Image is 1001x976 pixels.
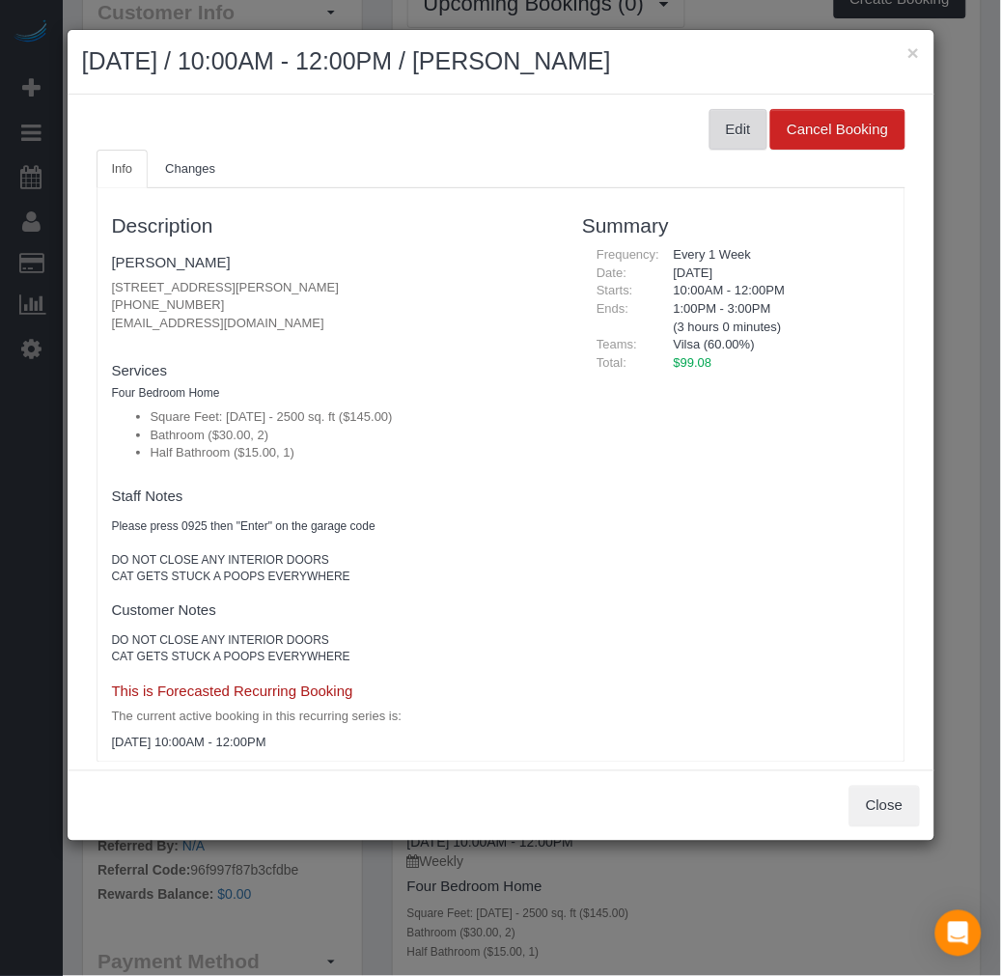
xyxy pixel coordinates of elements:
[849,786,919,826] button: Close
[112,488,554,505] h4: Staff Notes
[112,387,554,400] h5: Four Bedroom Home
[165,161,215,176] span: Changes
[112,684,554,701] h4: This is Forecasted Recurring Booking
[112,709,554,727] p: The current active booking in this recurring series is:
[935,910,982,957] div: Open Intercom Messenger
[659,265,890,283] div: [DATE]
[151,408,554,427] li: Square Feet: [DATE] - 2500 sq. ft ($145.00)
[907,42,919,63] button: ×
[112,736,266,750] span: [DATE] 10:00AM - 12:00PM
[112,633,554,666] pre: DO NOT CLOSE ANY INTERIOR DOORS CAT GETS STUCK A POOPS EVERYWHERE
[597,247,659,262] span: Frequency:
[112,602,554,619] h4: Customer Notes
[674,355,712,370] span: $99.08
[150,150,231,189] a: Changes
[112,279,554,333] p: [STREET_ADDRESS][PERSON_NAME] [PHONE_NUMBER] [EMAIL_ADDRESS][DOMAIN_NAME]
[112,254,231,270] a: [PERSON_NAME]
[97,150,149,189] a: Info
[151,444,554,462] li: Half Bathroom ($15.00, 1)
[674,336,876,354] li: Vilsa (60.00%)
[112,161,133,176] span: Info
[709,109,767,150] button: Edit
[112,363,554,379] h4: Services
[112,214,554,237] h3: Description
[82,44,920,79] h2: [DATE] / 10:00AM - 12:00PM / [PERSON_NAME]
[770,109,904,150] button: Cancel Booking
[151,427,554,445] li: Bathroom ($30.00, 2)
[659,246,890,265] div: Every 1 Week
[597,265,626,280] span: Date:
[112,518,554,585] pre: Please press 0925 then "Enter" on the garage code DO NOT CLOSE ANY INTERIOR DOORS CAT GETS STUCK ...
[659,300,890,336] div: 1:00PM - 3:00PM (3 hours 0 minutes)
[597,355,626,370] span: Total:
[597,301,628,316] span: Ends:
[659,282,890,300] div: 10:00AM - 12:00PM
[597,283,633,297] span: Starts:
[582,214,889,237] h3: Summary
[597,337,637,351] span: Teams:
